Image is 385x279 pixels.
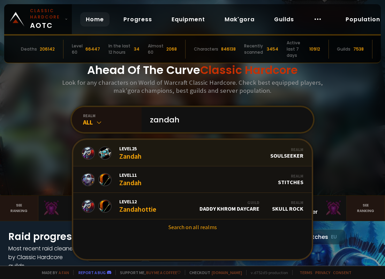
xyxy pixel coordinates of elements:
div: Realm [272,200,303,205]
span: Classic Hardcore [200,62,298,78]
small: EU [331,234,337,241]
a: Level11ZandahRealmStitches [73,166,312,193]
input: Search a character... [146,107,305,132]
div: 10912 [309,46,320,52]
div: realm [83,113,142,118]
a: Consent [333,270,352,275]
div: 846138 [221,46,236,52]
div: Daddy Khrom Daycare [199,200,259,212]
a: Level12ZandahottieGuildDaddy Khrom DaycareRealmSkull Rock [73,193,312,219]
span: Made by [38,270,69,275]
div: Guild [199,200,259,205]
h3: Look for any characters on World of Warcraft Classic Hardcore. Check best equipped players, mak'g... [58,78,327,95]
div: Guilds [337,46,350,52]
div: 2068 [166,46,177,52]
span: Support me, [115,270,181,275]
div: Stitches [296,229,346,244]
div: 66447 [85,46,100,52]
div: 3454 [267,46,278,52]
div: Realm [278,173,303,179]
span: AOTC [30,8,62,31]
div: Realm [270,147,303,152]
div: Zandahottie [119,198,156,213]
div: Almost 60 [148,43,164,55]
div: 34 [134,46,139,52]
div: 7538 [353,46,364,52]
a: Classic HardcoreAOTC [4,4,72,34]
h1: Ahead Of The Curve [87,62,298,78]
div: Recently scanned [244,43,264,55]
div: Mak'Gora [43,200,111,207]
a: a fan [59,270,69,275]
a: Equipment [166,12,211,27]
div: Zandah [119,145,142,160]
a: Search on all realms [73,219,312,235]
a: [DOMAIN_NAME] [212,270,242,275]
a: Home [80,12,110,27]
a: Buy me a coffee [146,270,181,275]
a: Report a bug [78,270,106,275]
div: Active last 7 days [287,40,307,59]
div: 206142 [40,46,55,52]
a: Guilds [269,12,300,27]
span: Level 12 [119,198,156,205]
div: In the last 12 hours [108,43,131,55]
div: All [83,118,142,126]
div: Stitches [278,173,303,186]
a: Mak'gora [219,12,260,27]
a: Mak'Gora#2Rivench100 [38,196,115,221]
a: Progress [118,12,158,27]
div: Zandah [119,172,142,187]
a: Privacy [315,270,330,275]
div: Level 60 [72,43,83,55]
div: Deaths [21,46,37,52]
a: Terms [300,270,312,275]
a: Seeranking [347,196,385,221]
div: Soulseeker [270,147,303,159]
small: Classic Hardcore [30,8,62,20]
span: v. d752d5 - production [246,270,288,275]
a: Level25ZandahRealmSoulseeker [73,140,312,166]
h1: Raid progress [8,229,78,244]
span: Level 25 [119,145,142,152]
h4: Most recent raid cleaned by Classic Hardcore guilds [8,244,78,270]
span: Checkout [185,270,242,275]
div: Characters [194,46,218,52]
div: Skull Rock [272,200,303,212]
span: Level 11 [119,172,142,178]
